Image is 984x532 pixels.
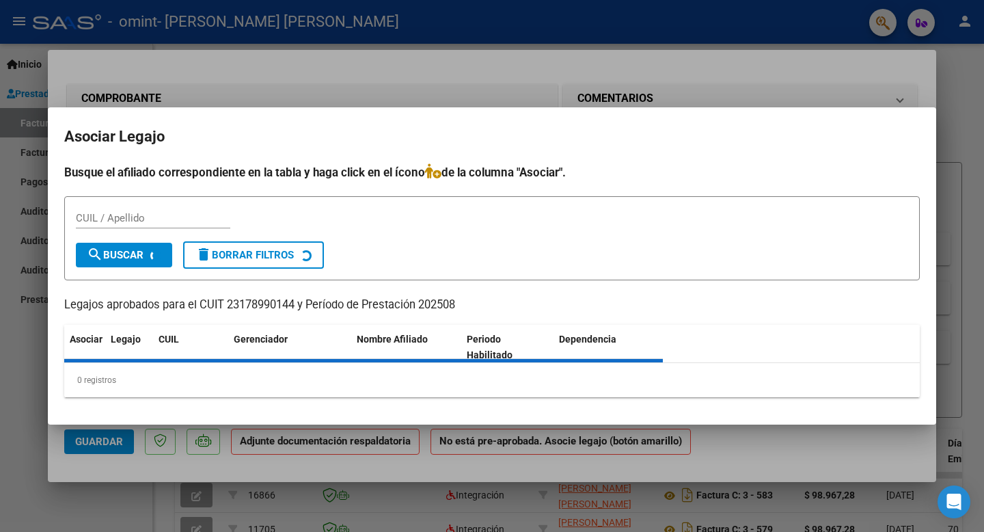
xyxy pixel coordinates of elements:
span: CUIL [159,334,179,345]
datatable-header-cell: Gerenciador [228,325,351,370]
datatable-header-cell: CUIL [153,325,228,370]
datatable-header-cell: Dependencia [553,325,664,370]
span: Gerenciador [234,334,288,345]
h4: Busque el afiliado correspondiente en la tabla y haga click en el ícono de la columna "Asociar". [64,163,920,181]
span: Dependencia [559,334,616,345]
datatable-header-cell: Periodo Habilitado [461,325,553,370]
p: Legajos aprobados para el CUIT 23178990144 y Período de Prestación 202508 [64,297,920,314]
span: Nombre Afiliado [357,334,428,345]
button: Buscar [76,243,172,267]
datatable-header-cell: Nombre Afiliado [351,325,461,370]
div: Open Intercom Messenger [938,486,970,518]
span: Borrar Filtros [195,249,294,261]
h2: Asociar Legajo [64,124,920,150]
mat-icon: search [87,246,103,263]
button: Borrar Filtros [183,241,324,269]
span: Periodo Habilitado [467,334,512,360]
span: Buscar [87,249,143,261]
span: Asociar [70,334,102,345]
span: Legajo [111,334,141,345]
datatable-header-cell: Legajo [105,325,153,370]
div: 0 registros [64,363,920,397]
datatable-header-cell: Asociar [64,325,105,370]
mat-icon: delete [195,246,212,263]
